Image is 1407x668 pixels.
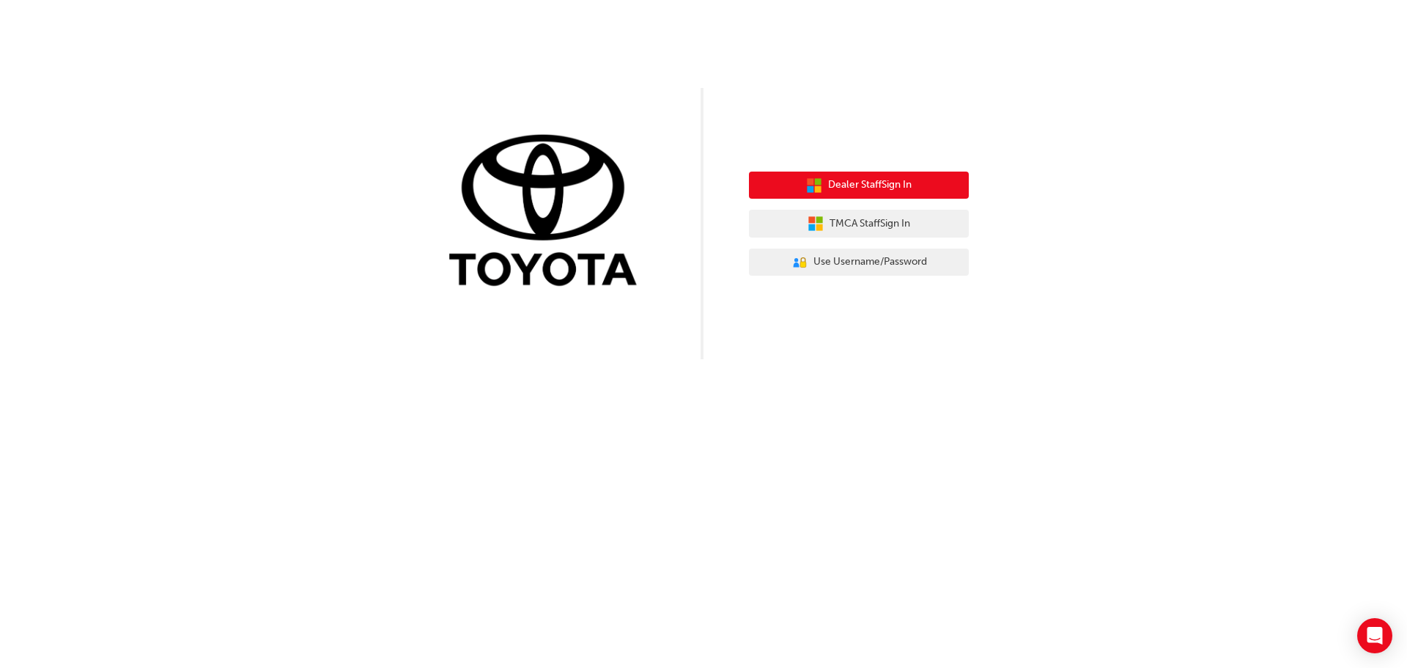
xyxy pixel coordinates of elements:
span: TMCA Staff Sign In [830,216,910,232]
button: TMCA StaffSign In [749,210,969,238]
span: Dealer Staff Sign In [828,177,912,194]
img: Trak [438,131,658,293]
button: Use Username/Password [749,249,969,276]
button: Dealer StaffSign In [749,172,969,199]
span: Use Username/Password [813,254,927,271]
div: Open Intercom Messenger [1357,618,1392,653]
